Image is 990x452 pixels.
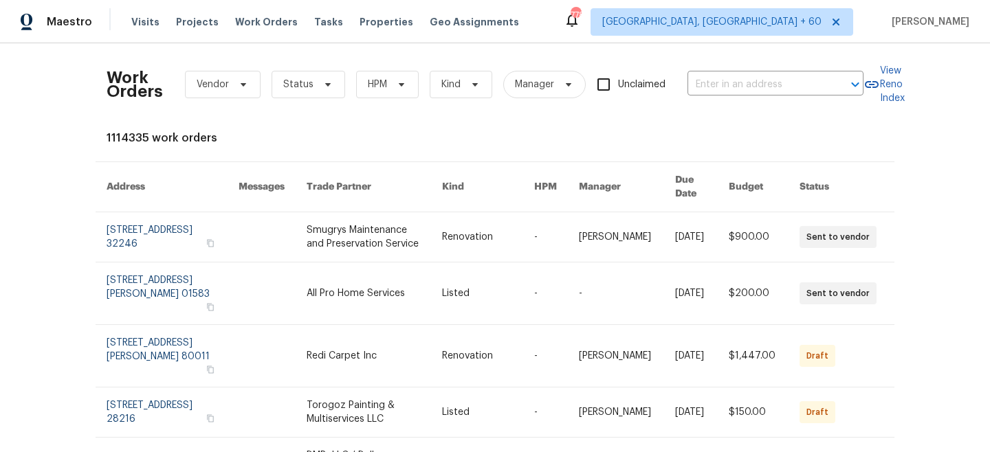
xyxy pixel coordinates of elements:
[515,78,554,91] span: Manager
[618,78,665,92] span: Unclaimed
[96,162,228,212] th: Address
[296,325,431,387] td: Redi Carpet Inc
[228,162,296,212] th: Messages
[687,74,825,95] input: Enter in an address
[846,75,865,94] button: Open
[204,237,217,249] button: Copy Address
[296,387,431,438] td: Torogoz Painting & Multiservices LLC
[283,78,313,91] span: Status
[523,387,568,438] td: -
[863,64,905,105] a: View Reno Index
[314,17,343,27] span: Tasks
[360,15,413,29] span: Properties
[568,162,664,212] th: Manager
[176,15,219,29] span: Projects
[204,363,217,376] button: Copy Address
[886,15,969,29] span: [PERSON_NAME]
[664,162,718,212] th: Due Date
[204,412,217,425] button: Copy Address
[431,262,523,325] td: Listed
[523,212,568,262] td: -
[568,262,664,325] td: -
[296,212,431,262] td: Smugrys Maintenance and Preservation Service
[107,71,163,98] h2: Work Orders
[131,15,159,29] span: Visits
[523,162,568,212] th: HPM
[235,15,298,29] span: Work Orders
[571,8,580,22] div: 778
[568,325,664,387] td: [PERSON_NAME]
[568,212,664,262] td: [PERSON_NAME]
[431,325,523,387] td: Renovation
[602,15,822,29] span: [GEOGRAPHIC_DATA], [GEOGRAPHIC_DATA] + 60
[368,78,387,91] span: HPM
[431,162,523,212] th: Kind
[431,212,523,262] td: Renovation
[296,262,431,325] td: All Pro Home Services
[718,162,789,212] th: Budget
[431,387,523,438] td: Listed
[441,78,461,91] span: Kind
[197,78,229,91] span: Vendor
[430,15,519,29] span: Geo Assignments
[204,301,217,313] button: Copy Address
[523,325,568,387] td: -
[568,387,664,438] td: [PERSON_NAME]
[296,162,431,212] th: Trade Partner
[523,262,568,325] td: -
[789,162,894,212] th: Status
[107,131,883,145] div: 1114335 work orders
[47,15,92,29] span: Maestro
